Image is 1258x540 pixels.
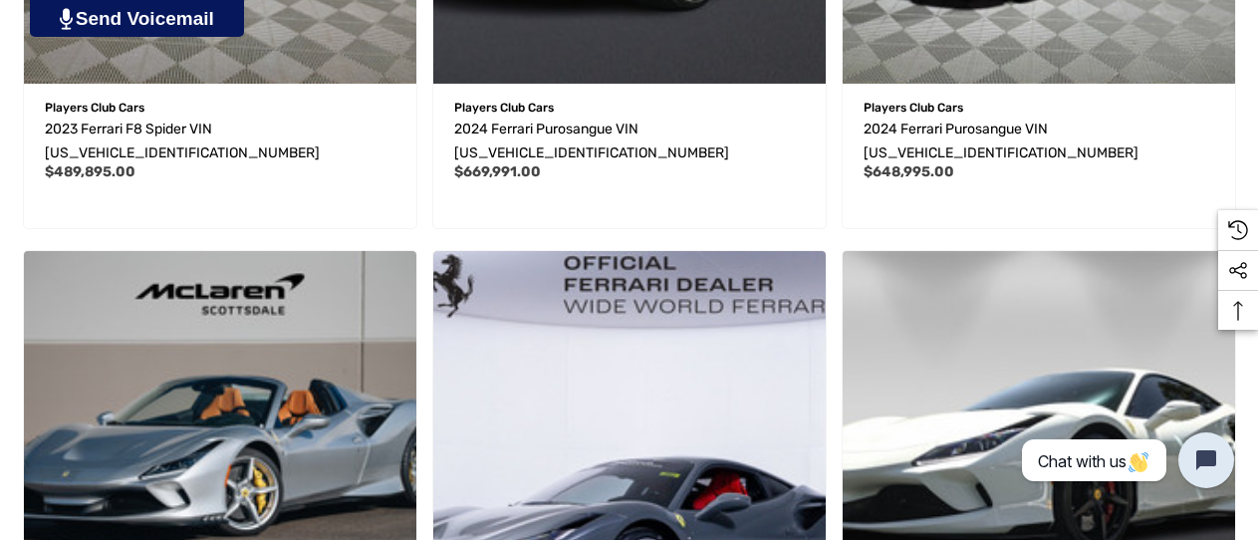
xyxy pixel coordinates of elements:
svg: Social Media [1228,261,1248,281]
span: $648,995.00 [864,163,954,180]
span: 2024 Ferrari Purosangue VIN [US_VEHICLE_IDENTIFICATION_NUMBER] [454,121,729,161]
span: $489,895.00 [45,163,135,180]
img: PjwhLS0gR2VuZXJhdG9yOiBHcmF2aXQuaW8gLS0+PHN2ZyB4bWxucz0iaHR0cDovL3d3dy53My5vcmcvMjAwMC9zdmciIHhtb... [60,8,73,30]
a: 2024 Ferrari Purosangue VIN ZSG06VTA2R0310309,$669,991.00 [454,118,805,165]
span: 2024 Ferrari Purosangue VIN [US_VEHICLE_IDENTIFICATION_NUMBER] [864,121,1138,161]
span: $669,991.00 [454,163,541,180]
p: Players Club Cars [45,95,395,121]
a: 2024 Ferrari Purosangue VIN ZSG06VTA7R0305445,$648,995.00 [864,118,1214,165]
svg: Top [1218,301,1258,321]
span: 2023 Ferrari F8 Spider VIN [US_VEHICLE_IDENTIFICATION_NUMBER] [45,121,320,161]
a: 2023 Ferrari F8 Spider VIN ZFF93LMA7P0290414,$489,895.00 [45,118,395,165]
svg: Recently Viewed [1228,220,1248,240]
p: Players Club Cars [864,95,1214,121]
p: Players Club Cars [454,95,805,121]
